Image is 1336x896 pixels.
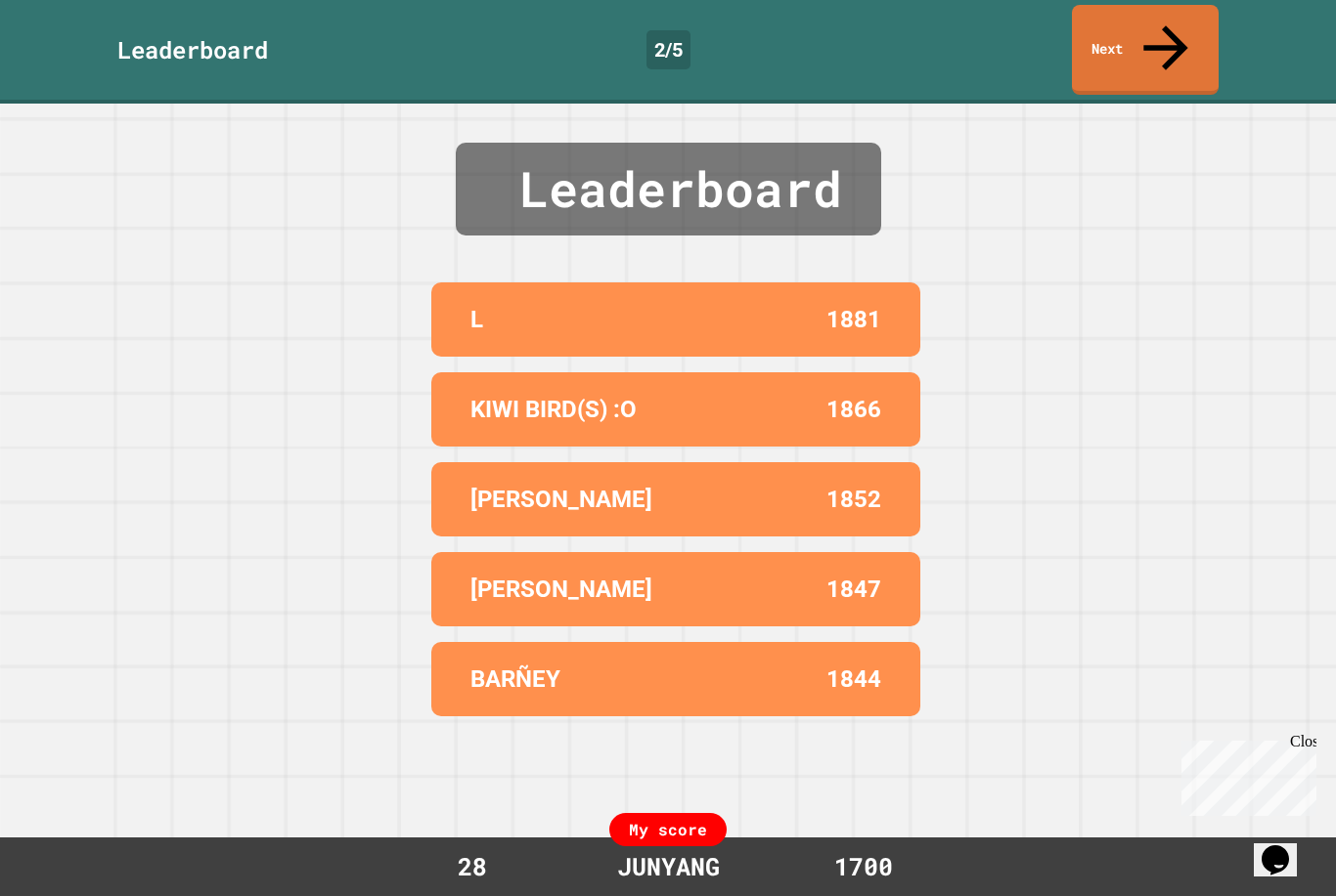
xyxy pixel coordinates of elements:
[790,848,937,885] div: 1700
[456,143,881,235] div: Leaderboard
[826,572,881,607] p: 1847
[826,302,881,337] p: 1881
[826,482,881,517] p: 1852
[8,8,135,124] div: Chat with us now!Close
[117,32,268,67] div: Leaderboard
[826,661,881,697] p: 1844
[470,661,560,697] p: BARÑEY
[1072,5,1219,95] a: Next
[646,30,690,69] div: 2 / 5
[1254,818,1316,876] iframe: chat widget
[470,392,637,427] p: KIWI BIRD(S) :O
[609,813,727,846] div: My score
[826,392,881,427] p: 1866
[470,572,652,607] p: [PERSON_NAME]
[399,848,546,885] div: 28
[1174,733,1316,816] iframe: chat widget
[470,482,652,517] p: [PERSON_NAME]
[470,302,483,337] p: L
[598,848,739,885] div: JUNYANG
